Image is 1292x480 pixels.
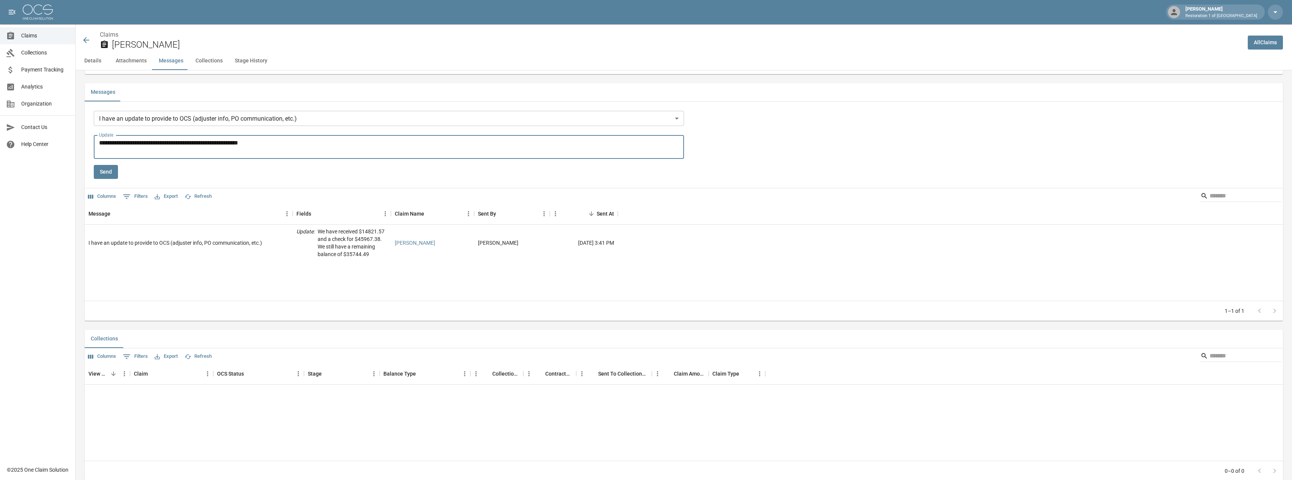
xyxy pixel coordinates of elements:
button: Send [94,165,118,179]
p: 0–0 of 0 [1225,467,1244,475]
div: Claim Amount [674,363,705,384]
a: [PERSON_NAME] [395,239,435,247]
button: Collections [85,330,124,348]
div: © 2025 One Claim Solution [7,466,68,474]
div: Claim [130,363,213,384]
div: View Collection [85,363,130,384]
button: Stage History [229,52,273,70]
button: Sort [663,368,674,379]
p: We have received $14821.57 and a check for $45967.38. We still have a remaining balance of $35744.49 [318,228,387,258]
div: Sent At [597,203,614,224]
button: Show filters [121,351,150,363]
label: Update [99,132,113,138]
button: Sort [110,208,121,219]
button: Show filters [121,191,150,203]
div: Sent At [550,203,618,224]
button: Sort [535,368,545,379]
button: Menu [293,368,304,379]
img: ocs-logo-white-transparent.png [23,5,53,20]
span: Analytics [21,83,69,91]
button: Menu [470,368,482,379]
button: Sort [739,368,750,379]
div: Claim Amount [652,363,709,384]
div: Fields [296,203,311,224]
button: Sort [322,368,332,379]
span: Claims [21,32,69,40]
div: Claim Name [391,203,474,224]
button: open drawer [5,5,20,20]
div: Contractor Amount [545,363,572,384]
div: [PERSON_NAME] [1182,5,1260,19]
p: Restoration 1 of [GEOGRAPHIC_DATA] [1185,13,1257,19]
div: Sent By [478,203,496,224]
button: Sort [482,368,492,379]
button: Collections [189,52,229,70]
div: Message [85,203,293,224]
button: Menu [576,368,588,379]
div: Claim [134,363,148,384]
button: Sort [416,368,427,379]
button: Menu [459,368,470,379]
button: Sort [586,208,597,219]
div: Sent To Collections Date [598,363,648,384]
a: Claims [100,31,118,38]
button: Refresh [183,351,214,362]
span: Help Center [21,140,69,148]
div: [DATE] 3:41 PM [550,225,618,261]
button: Attachments [110,52,153,70]
div: Sent By [474,203,550,224]
span: Organization [21,100,69,108]
button: Select columns [86,191,118,202]
div: Amanda Murry [478,239,518,247]
div: Contractor Amount [523,363,576,384]
button: Menu [368,368,380,379]
button: Menu [652,368,663,379]
button: Sort [311,208,322,219]
div: Stage [308,363,322,384]
button: Menu [463,208,474,219]
span: Payment Tracking [21,66,69,74]
nav: breadcrumb [100,30,1242,39]
div: Balance Type [383,363,416,384]
div: Stage [304,363,380,384]
div: Balance Type [380,363,470,384]
button: Refresh [183,191,214,202]
div: related-list tabs [85,83,1283,101]
div: Claim Type [709,363,765,384]
button: Export [153,351,180,362]
button: Sort [424,208,435,219]
div: OCS Status [213,363,304,384]
button: Menu [380,208,391,219]
button: Export [153,191,180,202]
div: Collections Fee [470,363,523,384]
div: Message [88,203,110,224]
button: Sort [588,368,598,379]
a: AllClaims [1248,36,1283,50]
div: Search [1200,190,1281,203]
div: Fields [293,203,391,224]
div: View Collection [88,363,108,384]
button: Messages [85,83,121,101]
button: Select columns [86,351,118,362]
div: I have an update to provide to OCS (adjuster info, PO communication, etc.) [88,239,262,247]
button: Menu [538,208,550,219]
div: Claim Name [395,203,424,224]
span: Collections [21,49,69,57]
div: anchor tabs [76,52,1292,70]
div: I have an update to provide to OCS (adjuster info, PO communication, etc.) [94,111,684,126]
h2: [PERSON_NAME] [112,39,1242,50]
button: Menu [281,208,293,219]
button: Menu [523,368,535,379]
div: Claim Type [712,363,739,384]
button: Sort [244,368,254,379]
div: related-list tabs [85,330,1283,348]
button: Menu [119,368,130,379]
button: Menu [202,368,213,379]
button: Sort [148,368,158,379]
div: OCS Status [217,363,244,384]
p: 1–1 of 1 [1225,307,1244,315]
div: Sent To Collections Date [576,363,652,384]
button: Sort [496,208,507,219]
div: Collections Fee [492,363,520,384]
button: Menu [754,368,765,379]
